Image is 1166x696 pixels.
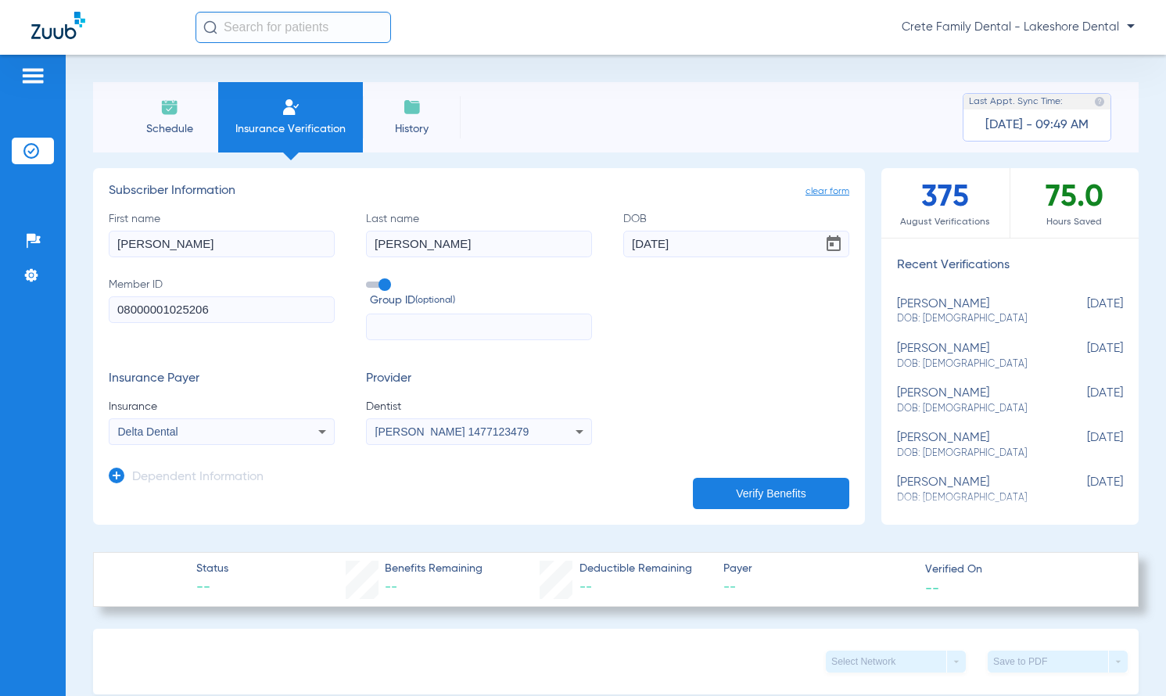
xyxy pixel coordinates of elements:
label: Last name [366,211,592,257]
img: hamburger-icon [20,66,45,85]
input: Member ID [109,296,335,323]
label: First name [109,211,335,257]
h3: Provider [366,371,592,387]
input: Search for patients [196,12,391,43]
span: Verified On [925,561,1113,578]
span: Delta Dental [118,425,178,438]
span: clear form [805,184,849,199]
button: Open calendar [818,228,849,260]
span: DOB: [DEMOGRAPHIC_DATA] [897,447,1045,461]
span: -- [579,581,592,594]
span: Deductible Remaining [579,561,692,577]
span: [PERSON_NAME] 1477123479 [375,425,529,438]
span: Dentist [366,399,592,414]
input: Last name [366,231,592,257]
div: [PERSON_NAME] [897,475,1045,504]
h3: Recent Verifications [881,258,1139,274]
span: August Verifications [881,214,1010,230]
span: Last Appt. Sync Time: [969,94,1063,109]
span: [DATE] [1045,342,1123,371]
span: DOB: [DEMOGRAPHIC_DATA] [897,491,1045,505]
span: Insurance Verification [230,121,351,137]
span: Insurance [109,399,335,414]
div: 75.0 [1010,168,1139,238]
span: -- [196,578,228,597]
span: Crete Family Dental - Lakeshore Dental [902,20,1135,35]
div: [PERSON_NAME] [897,342,1045,371]
div: [PERSON_NAME] [897,386,1045,415]
h3: Insurance Payer [109,371,335,387]
label: DOB [623,211,849,257]
span: DOB: [DEMOGRAPHIC_DATA] [897,402,1045,416]
label: Member ID [109,277,335,341]
span: [DATE] [1045,475,1123,504]
iframe: Chat Widget [1088,621,1166,696]
img: last sync help info [1094,96,1105,107]
h3: Dependent Information [132,470,264,486]
img: Schedule [160,98,179,117]
span: Schedule [132,121,206,137]
input: DOBOpen calendar [623,231,849,257]
span: -- [723,578,911,597]
span: Status [196,561,228,577]
span: -- [385,581,397,594]
input: First name [109,231,335,257]
span: DOB: [DEMOGRAPHIC_DATA] [897,312,1045,326]
span: [DATE] [1045,431,1123,460]
span: Benefits Remaining [385,561,483,577]
span: DOB: [DEMOGRAPHIC_DATA] [897,357,1045,371]
img: Search Icon [203,20,217,34]
span: [DATE] [1045,297,1123,326]
img: Zuub Logo [31,12,85,39]
span: Group ID [370,292,592,309]
small: (optional) [415,292,455,309]
img: History [403,98,422,117]
span: Hours Saved [1010,214,1139,230]
span: -- [925,579,939,596]
div: [PERSON_NAME] [897,297,1045,326]
button: Verify Benefits [693,478,849,509]
img: Manual Insurance Verification [282,98,300,117]
span: [DATE] [1045,386,1123,415]
div: 375 [881,168,1010,238]
span: Payer [723,561,911,577]
span: History [375,121,449,137]
div: [PERSON_NAME] [897,431,1045,460]
span: [DATE] - 09:49 AM [985,117,1089,133]
h3: Subscriber Information [109,184,849,199]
